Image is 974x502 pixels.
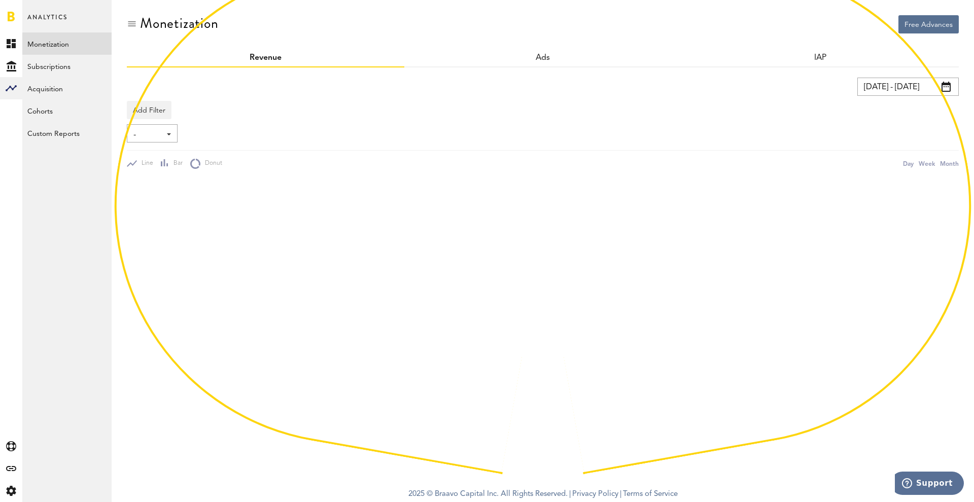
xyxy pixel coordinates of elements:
[814,54,826,62] a: IAP
[536,54,550,62] span: Ads
[22,99,112,122] a: Cohorts
[895,472,964,497] iframe: Opens a widget where you can find more information
[27,11,67,32] span: Analytics
[898,15,959,33] button: Free Advances
[137,159,153,168] span: Line
[623,490,678,498] a: Terms of Service
[22,122,112,144] a: Custom Reports
[169,159,183,168] span: Bar
[140,15,219,31] div: Monetization
[408,487,568,502] span: 2025 © Braavo Capital Inc. All Rights Reserved.
[940,158,959,169] div: Month
[200,159,222,168] span: Donut
[127,101,171,119] button: Add Filter
[133,126,161,144] span: -
[903,158,914,169] div: Day
[250,54,282,62] a: Revenue
[919,158,935,169] div: Week
[22,55,112,77] a: Subscriptions
[22,77,112,99] a: Acquisition
[572,490,618,498] a: Privacy Policy
[22,32,112,55] a: Monetization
